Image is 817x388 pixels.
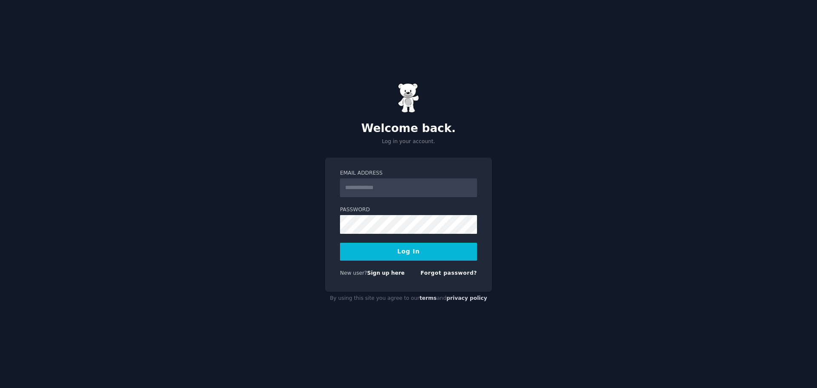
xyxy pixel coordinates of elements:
label: Password [340,206,477,214]
button: Log In [340,243,477,261]
a: Sign up here [367,270,405,276]
a: terms [420,295,437,301]
span: New user? [340,270,367,276]
a: Forgot password? [420,270,477,276]
p: Log in your account. [325,138,492,146]
div: By using this site you agree to our and [325,292,492,305]
h2: Welcome back. [325,122,492,135]
img: Gummy Bear [398,83,419,113]
label: Email Address [340,170,477,177]
a: privacy policy [446,295,487,301]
